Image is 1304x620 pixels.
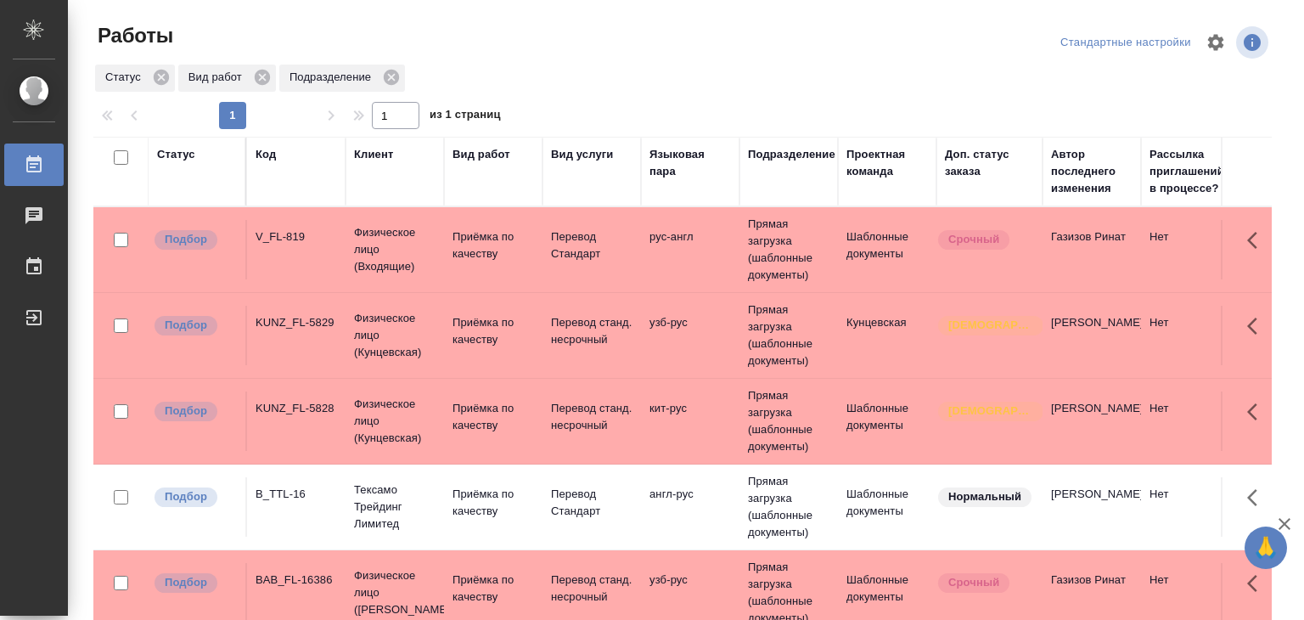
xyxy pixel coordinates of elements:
p: Приёмка по качеству [452,572,534,606]
p: Тексамо Трейдинг Лимитед [354,482,436,533]
p: Нормальный [948,488,1021,505]
button: Здесь прячутся важные кнопки [1237,220,1278,261]
div: Можно подбирать исполнителей [153,400,237,423]
p: Подразделение [289,69,377,86]
div: Проектная команда [846,146,928,180]
div: Можно подбирать исполнителей [153,228,237,251]
p: Перевод станд. несрочный [551,400,632,434]
div: Вид услуги [551,146,614,163]
div: Код [256,146,276,163]
p: Физическое лицо (Кунцевская) [354,396,436,447]
p: Вид работ [188,69,248,86]
span: 🙏 [1251,530,1280,566]
div: split button [1056,30,1195,56]
td: Нет [1141,477,1239,537]
td: кит-рус [641,392,739,451]
p: [DEMOGRAPHIC_DATA] [948,317,1033,334]
p: Перевод станд. несрочный [551,572,632,606]
p: Физическое лицо (Кунцевская) [354,310,436,361]
p: Подбор [165,317,207,334]
p: Приёмка по качеству [452,228,534,262]
p: Подбор [165,488,207,505]
div: Можно подбирать исполнителей [153,572,237,595]
td: Нет [1141,392,1239,451]
div: Вид работ [452,146,510,163]
div: Подразделение [279,65,405,92]
div: Можно подбирать исполнителей [153,314,237,337]
div: Языковая пара [649,146,731,180]
span: из 1 страниц [430,104,501,129]
td: [PERSON_NAME] [1043,477,1141,537]
p: Приёмка по качеству [452,486,534,520]
td: Кунцевская [838,306,936,365]
span: Настроить таблицу [1195,22,1236,63]
button: 🙏 [1245,527,1287,569]
p: Подбор [165,403,207,420]
td: Нет [1141,306,1239,365]
p: Подбор [165,574,207,591]
td: англ-рус [641,477,739,537]
span: Работы [93,22,173,49]
td: рус-англ [641,220,739,279]
div: Статус [157,146,195,163]
button: Здесь прячутся важные кнопки [1237,477,1278,518]
p: Срочный [948,574,999,591]
td: Шаблонные документы [838,220,936,279]
p: Приёмка по качеству [452,400,534,434]
td: узб-рус [641,306,739,365]
div: KUNZ_FL-5829 [256,314,337,331]
td: [PERSON_NAME] [1043,306,1141,365]
td: Нет [1141,220,1239,279]
td: [PERSON_NAME] [1043,392,1141,451]
span: Посмотреть информацию [1236,26,1272,59]
p: Срочный [948,231,999,248]
div: Вид работ [178,65,276,92]
div: Подразделение [748,146,835,163]
p: Приёмка по качеству [452,314,534,348]
div: Статус [95,65,175,92]
p: Перевод станд. несрочный [551,314,632,348]
p: [DEMOGRAPHIC_DATA] [948,403,1033,420]
div: B_TTL-16 [256,486,337,503]
p: Перевод Стандарт [551,486,632,520]
button: Здесь прячутся важные кнопки [1237,563,1278,604]
td: Газизов Ринат [1043,220,1141,279]
td: Прямая загрузка (шаблонные документы) [739,379,838,464]
div: KUNZ_FL-5828 [256,400,337,417]
div: Клиент [354,146,393,163]
div: BAB_FL-16386 [256,572,337,589]
p: Статус [105,69,147,86]
div: Можно подбирать исполнителей [153,486,237,509]
button: Здесь прячутся важные кнопки [1237,392,1278,432]
td: Прямая загрузка (шаблонные документы) [739,293,838,378]
p: Физическое лицо ([PERSON_NAME]) [354,567,436,618]
p: Перевод Стандарт [551,228,632,262]
div: V_FL-819 [256,228,337,245]
p: Физическое лицо (Входящие) [354,224,436,275]
div: Автор последнего изменения [1051,146,1133,197]
p: Подбор [165,231,207,248]
td: Прямая загрузка (шаблонные документы) [739,465,838,550]
td: Прямая загрузка (шаблонные документы) [739,207,838,292]
button: Здесь прячутся важные кнопки [1237,306,1278,347]
td: Шаблонные документы [838,477,936,537]
div: Доп. статус заказа [945,146,1034,180]
td: Шаблонные документы [838,392,936,451]
div: Рассылка приглашений в процессе? [1149,146,1231,197]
